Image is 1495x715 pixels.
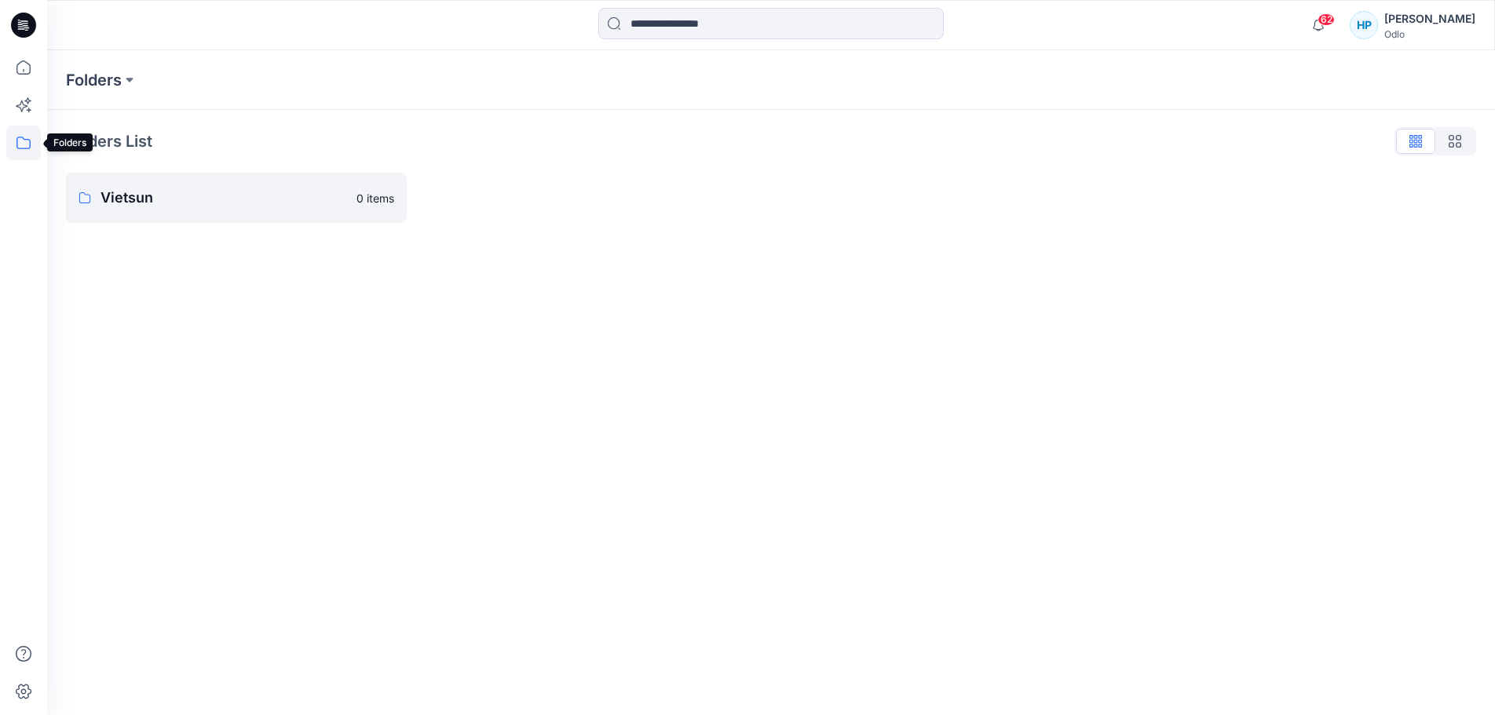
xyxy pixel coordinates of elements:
a: Vietsun0 items [66,173,407,223]
p: Vietsun [101,187,347,209]
div: [PERSON_NAME] [1384,9,1475,28]
div: Odlo [1384,28,1475,40]
div: HP [1350,11,1378,39]
span: 62 [1318,13,1335,26]
p: 0 items [356,190,394,206]
p: Folders List [66,130,152,153]
a: Folders [66,69,122,91]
